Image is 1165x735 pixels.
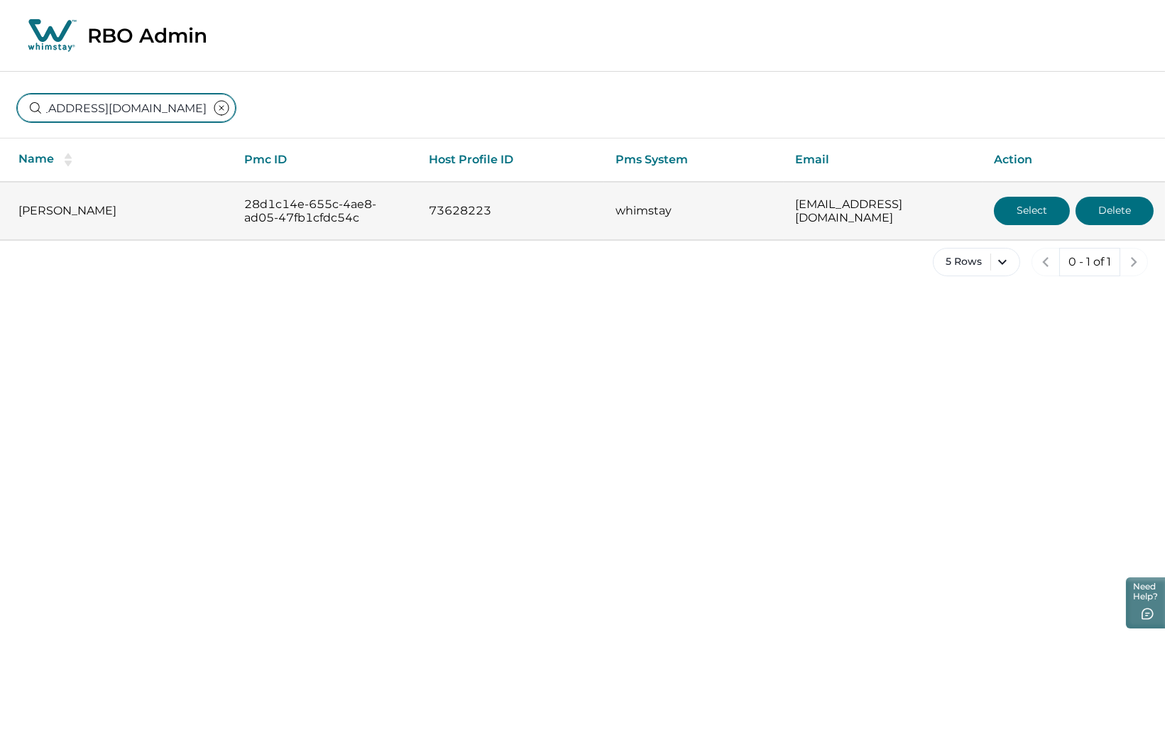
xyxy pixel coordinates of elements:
[604,138,784,182] th: Pms System
[616,204,772,218] p: whimstay
[244,197,406,225] p: 28d1c14e-655c-4ae8-ad05-47fb1cfdc54c
[18,204,221,218] p: [PERSON_NAME]
[87,23,207,48] p: RBO Admin
[983,138,1165,182] th: Action
[1068,255,1111,269] p: 0 - 1 of 1
[17,94,236,122] input: Search by pmc name
[994,197,1070,225] button: Select
[933,248,1020,276] button: 5 Rows
[233,138,417,182] th: Pmc ID
[54,153,82,167] button: sorting
[1059,248,1120,276] button: 0 - 1 of 1
[1120,248,1148,276] button: next page
[795,197,971,225] p: [EMAIL_ADDRESS][DOMAIN_NAME]
[429,204,593,218] p: 73628223
[1076,197,1154,225] button: Delete
[417,138,604,182] th: Host Profile ID
[784,138,983,182] th: Email
[207,94,236,122] button: clear input
[1032,248,1060,276] button: previous page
